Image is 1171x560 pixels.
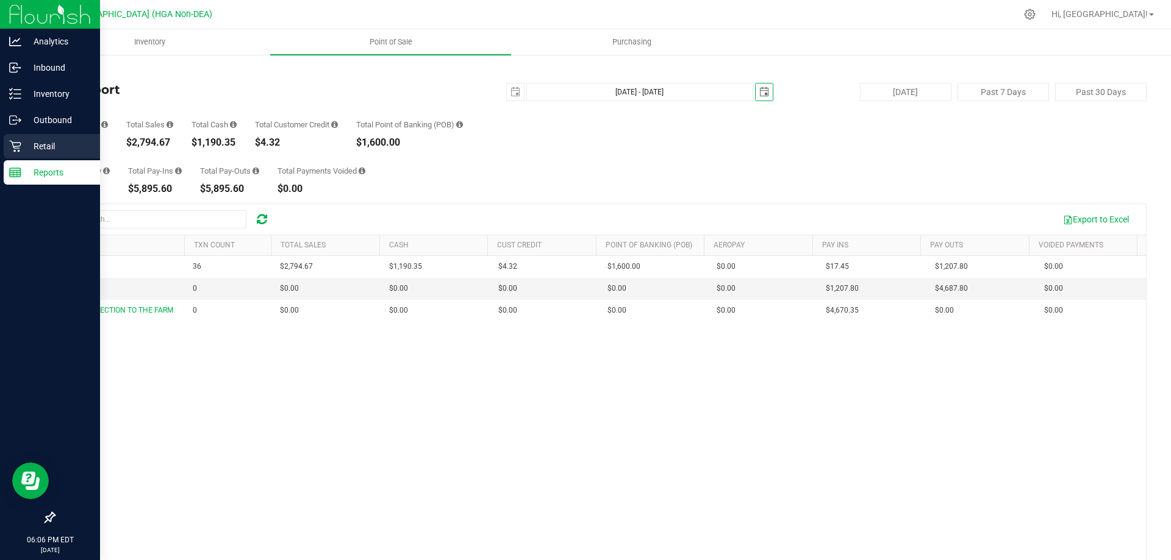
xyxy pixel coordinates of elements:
p: Outbound [21,113,95,127]
div: $0.00 [278,184,365,194]
a: Inventory [29,29,270,55]
div: Manage settings [1022,9,1037,20]
button: Export to Excel [1055,209,1137,230]
iframe: Resource center [12,463,49,499]
inline-svg: Inventory [9,88,21,100]
div: Total Point of Banking (POB) [356,121,463,129]
div: Total Customer Credit [255,121,338,129]
p: Inbound [21,60,95,75]
span: select [756,83,773,101]
span: $1,207.80 [826,283,859,294]
i: Sum of all voided payment transaction amounts (excluding tips and transaction fees) within the da... [359,167,365,175]
div: $2,794.67 [126,138,173,147]
inline-svg: Inbound [9,62,21,74]
a: Purchasing [511,29,752,55]
i: Sum of all cash pay-outs removed from tills within the date range. [252,167,259,175]
span: $0.00 [389,283,408,294]
span: $0.00 [1044,261,1063,272]
i: Sum of all successful, non-voided cash payment transaction amounts (excluding tips and transactio... [230,121,237,129]
span: 0 [193,305,197,316]
span: $0.00 [1044,283,1063,294]
span: $1,600.00 [607,261,640,272]
span: $0.00 [1044,305,1063,316]
inline-svg: Retail [9,140,21,152]
a: Point of Sale [270,29,511,55]
span: 36 [193,261,201,272]
span: Point of Sale [353,37,429,48]
p: Reports [21,165,95,180]
p: Retail [21,139,95,154]
p: 06:06 PM EDT [5,534,95,545]
p: Inventory [21,87,95,101]
span: $0.00 [280,305,299,316]
p: [DATE] [5,545,95,555]
button: [DATE] [860,83,951,101]
span: Inventory [118,37,182,48]
a: TXN Count [194,241,235,249]
inline-svg: Outbound [9,114,21,126]
span: $0.00 [935,305,954,316]
span: $2,794.67 [280,261,313,272]
span: $0.00 [717,283,736,294]
span: $0.00 [498,283,517,294]
span: Purchasing [596,37,668,48]
span: CASH COLLECTION TO THE FARM [62,306,173,314]
inline-svg: Reports [9,166,21,179]
input: Search... [63,210,246,229]
span: $0.00 [498,305,517,316]
span: select [507,83,524,101]
span: $0.00 [607,305,626,316]
h4: Till Report [54,83,418,96]
span: $0.00 [607,283,626,294]
a: AeroPay [714,241,745,249]
i: Sum of all successful AeroPay payment transaction amounts for all purchases in the date range. Ex... [103,167,110,175]
span: $17.45 [826,261,849,272]
div: $5,895.60 [200,184,259,194]
span: $0.00 [389,305,408,316]
button: Past 30 Days [1055,83,1147,101]
div: $5,895.60 [128,184,182,194]
span: $4,687.80 [935,283,968,294]
span: 0 [193,283,197,294]
a: Cust Credit [497,241,542,249]
span: $1,207.80 [935,261,968,272]
a: Pay Ins [822,241,848,249]
span: $0.00 [717,261,736,272]
div: Total Payments Voided [278,167,365,175]
a: Voided Payments [1039,241,1103,249]
i: Sum of all cash pay-ins added to tills within the date range. [175,167,182,175]
div: $4.32 [255,138,338,147]
a: Total Sales [281,241,326,249]
p: Analytics [21,34,95,49]
inline-svg: Analytics [9,35,21,48]
i: Sum of all successful, non-voided payment transaction amounts (excluding tips and transaction fee... [167,121,173,129]
span: $4,670.35 [826,305,859,316]
div: $1,190.35 [192,138,237,147]
span: $0.00 [280,283,299,294]
span: $1,190.35 [389,261,422,272]
button: Past 7 Days [958,83,1049,101]
a: Pay Outs [930,241,963,249]
a: Cash [389,241,409,249]
span: $0.00 [717,305,736,316]
i: Sum of the successful, non-voided point-of-banking payment transaction amounts, both via payment ... [456,121,463,129]
i: Sum of all successful, non-voided payment transaction amounts using account credit as the payment... [331,121,338,129]
div: Total Sales [126,121,173,129]
div: Total Pay-Ins [128,167,182,175]
i: Count of all successful payment transactions, possibly including voids, refunds, and cash-back fr... [101,121,108,129]
span: PNW.7-[GEOGRAPHIC_DATA] (HGA Non-DEA) [37,9,212,19]
div: $1,600.00 [356,138,463,147]
a: Point of Banking (POB) [606,241,692,249]
span: Hi, [GEOGRAPHIC_DATA]! [1051,9,1148,19]
div: Total Cash [192,121,237,129]
div: Total Pay-Outs [200,167,259,175]
span: $4.32 [498,261,517,272]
